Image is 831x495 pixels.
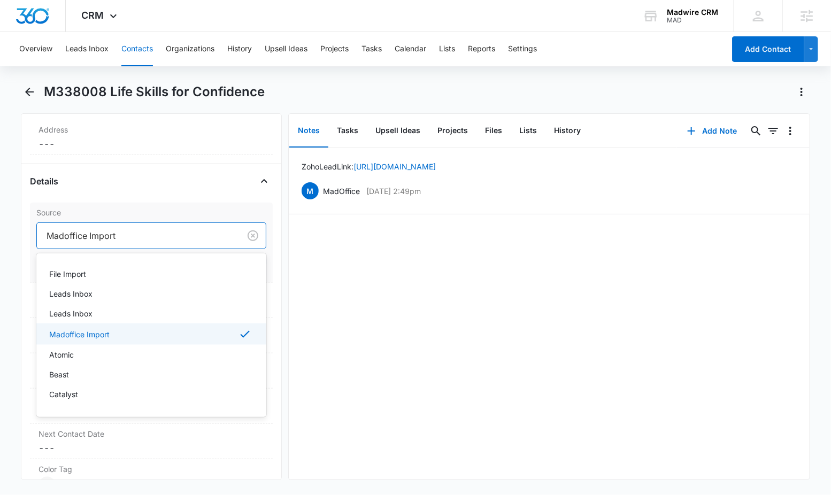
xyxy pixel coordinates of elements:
[328,114,367,148] button: Tasks
[49,329,110,340] p: Madoffice Import
[166,32,214,66] button: Organizations
[30,175,58,188] h4: Details
[732,36,804,62] button: Add Contact
[36,207,266,218] label: Source
[323,185,360,197] p: MadOffice
[793,83,810,100] button: Actions
[49,288,93,299] p: Leads Inbox
[289,114,328,148] button: Notes
[39,442,264,454] dd: ---
[30,318,273,353] div: Contact StatusNone
[256,173,273,190] button: Close
[395,32,426,66] button: Calendar
[49,349,74,360] p: Atomic
[39,428,264,439] label: Next Contact Date
[49,308,93,319] p: Leads Inbox
[30,389,273,424] div: Tags---
[302,182,319,199] span: M
[366,185,421,197] p: [DATE] 2:49pm
[667,17,718,24] div: account id
[511,114,545,148] button: Lists
[19,32,52,66] button: Overview
[49,389,78,400] p: Catalyst
[676,118,748,144] button: Add Note
[667,8,718,17] div: account name
[49,369,69,380] p: Beast
[244,227,261,244] button: Clear
[782,122,799,140] button: Overflow Menu
[30,424,273,459] div: Next Contact Date---
[227,32,252,66] button: History
[429,114,476,148] button: Projects
[30,120,273,155] div: Address---
[508,32,537,66] button: Settings
[21,83,37,100] button: Back
[265,32,307,66] button: Upsell Ideas
[367,114,429,148] button: Upsell Ideas
[320,32,349,66] button: Projects
[468,32,495,66] button: Reports
[302,161,436,172] p: Zoho Lead Link:
[49,268,86,280] p: File Import
[748,122,765,140] button: Search...
[44,84,265,100] h1: M338008 Life Skills for Confidence
[30,283,273,318] div: Contact TypeNone
[39,463,264,475] label: Color Tag
[439,32,455,66] button: Lists
[545,114,589,148] button: History
[39,124,264,135] label: Address
[765,122,782,140] button: Filters
[361,32,382,66] button: Tasks
[82,10,104,21] span: CRM
[121,32,153,66] button: Contacts
[476,114,511,148] button: Files
[30,353,273,389] div: Assigned To---
[65,32,109,66] button: Leads Inbox
[353,162,436,171] a: [URL][DOMAIN_NAME]
[39,137,264,150] dd: ---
